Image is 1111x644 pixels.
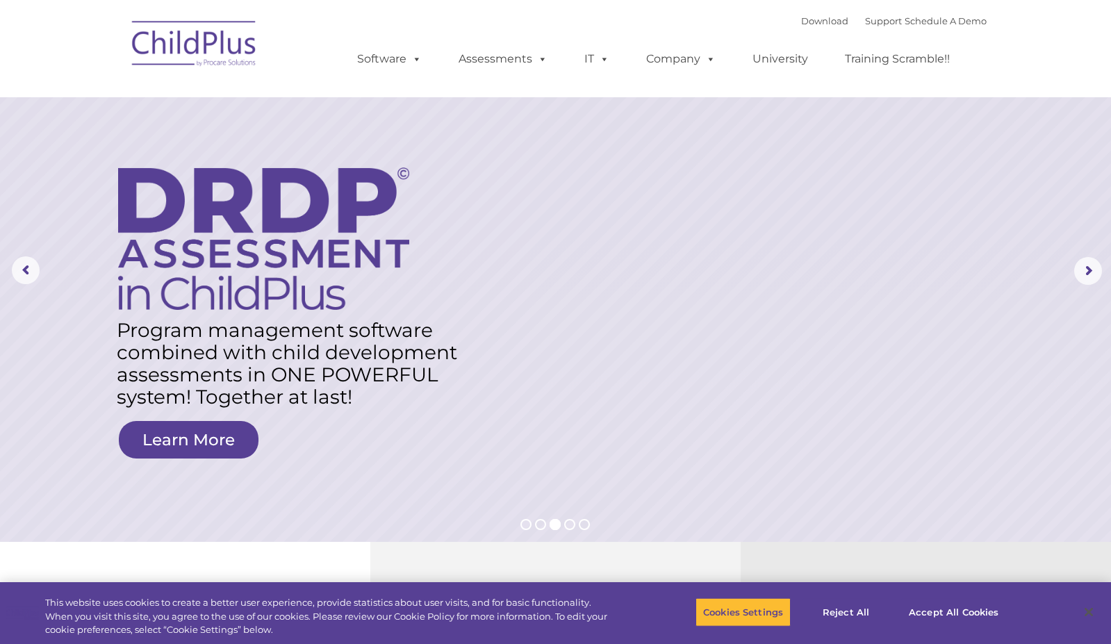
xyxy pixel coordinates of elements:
[632,45,730,73] a: Company
[118,167,409,310] img: DRDP Assessment in ChildPlus
[193,149,252,159] span: Phone number
[905,15,987,26] a: Schedule A Demo
[801,15,987,26] font: |
[343,45,436,73] a: Software
[865,15,902,26] a: Support
[831,45,964,73] a: Training Scramble!!
[1073,597,1104,627] button: Close
[125,11,264,81] img: ChildPlus by Procare Solutions
[801,15,848,26] a: Download
[193,92,236,102] span: Last name
[117,319,472,408] rs-layer: Program management software combined with child development assessments in ONE POWERFUL system! T...
[739,45,822,73] a: University
[570,45,623,73] a: IT
[119,421,258,459] a: Learn More
[901,597,1006,627] button: Accept All Cookies
[445,45,561,73] a: Assessments
[803,597,889,627] button: Reject All
[696,597,791,627] button: Cookies Settings
[45,596,611,637] div: This website uses cookies to create a better user experience, provide statistics about user visit...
